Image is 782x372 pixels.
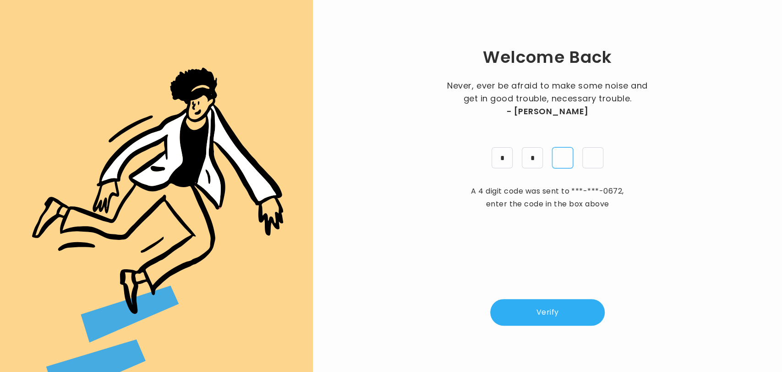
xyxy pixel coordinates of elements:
h1: Welcome Back [482,46,612,68]
input: pin [522,147,543,168]
input: pin [552,147,573,168]
span: - [PERSON_NAME] [506,105,588,118]
p: Never, ever be afraid to make some noise and get in good trouble, necessary trouble. [444,79,651,118]
p: A 4 digit code was sent to , enter the code in the box above [467,185,628,211]
button: Verify [490,299,605,326]
input: pin [582,147,603,168]
input: pin [492,147,513,168]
